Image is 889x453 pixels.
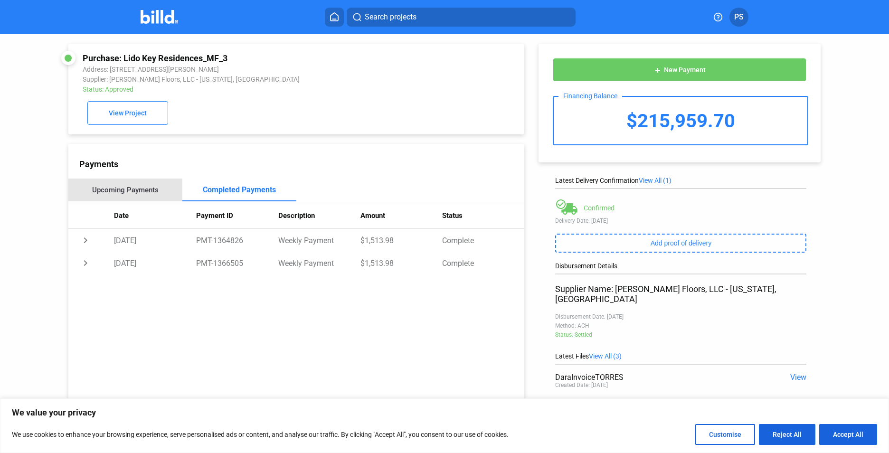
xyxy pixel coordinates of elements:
div: Delivery Date: [DATE] [555,217,806,224]
th: Amount [360,202,443,229]
div: Financing Balance [558,92,622,100]
td: PMT-1366505 [196,252,278,274]
div: Confirmed [584,204,615,212]
th: Date [114,202,196,229]
td: PMT-1364826 [196,229,278,252]
span: View All (3) [589,352,622,360]
div: $215,959.70 [554,97,807,144]
td: Complete [442,252,524,274]
div: Latest Delivery Confirmation [555,177,806,184]
div: DaraInvoiceTORRES [555,373,756,382]
mat-icon: add [654,66,662,74]
div: Completed Payments [203,185,276,194]
th: Status [442,202,524,229]
div: Latest Files [555,352,806,360]
button: Add proof of delivery [555,234,806,253]
button: Reject All [759,424,815,445]
div: Payments [79,159,525,169]
span: Add proof of delivery [651,239,711,247]
td: $1,513.98 [360,229,443,252]
span: New Payment [664,66,706,74]
div: Disbursement Details [555,262,806,270]
p: We use cookies to enhance your browsing experience, serve personalised ads or content, and analys... [12,429,509,440]
button: PS [729,8,748,27]
button: New Payment [553,58,806,82]
p: We value your privacy [12,407,877,418]
td: Complete [442,229,524,252]
td: Weekly Payment [278,252,360,274]
div: Status: Settled [555,331,806,338]
td: [DATE] [114,252,196,274]
button: Customise [695,424,755,445]
th: Description [278,202,360,229]
div: Upcoming Payments [92,186,159,194]
div: Disbursement Date: [DATE] [555,313,806,320]
span: View Project [109,110,147,117]
span: PS [734,11,744,23]
span: Search projects [365,11,416,23]
td: [DATE] [114,229,196,252]
div: Supplier: [PERSON_NAME] Floors, LLC - [US_STATE], [GEOGRAPHIC_DATA] [83,75,425,83]
img: Billd Company Logo [141,10,178,24]
div: Method: ACH [555,322,806,329]
button: Search projects [347,8,576,27]
div: Created Date: [DATE] [555,382,608,388]
div: Status: Approved [83,85,425,93]
div: Supplier Name: [PERSON_NAME] Floors, LLC - [US_STATE], [GEOGRAPHIC_DATA] [555,284,806,304]
span: View [790,373,806,382]
div: Address: [STREET_ADDRESS][PERSON_NAME] [83,66,425,73]
button: Accept All [819,424,877,445]
th: Payment ID [196,202,278,229]
span: View All (1) [639,177,671,184]
button: View Project [87,101,168,125]
div: Purchase: Lido Key Residences_MF_3 [83,53,425,63]
td: $1,513.98 [360,252,443,274]
td: Weekly Payment [278,229,360,252]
